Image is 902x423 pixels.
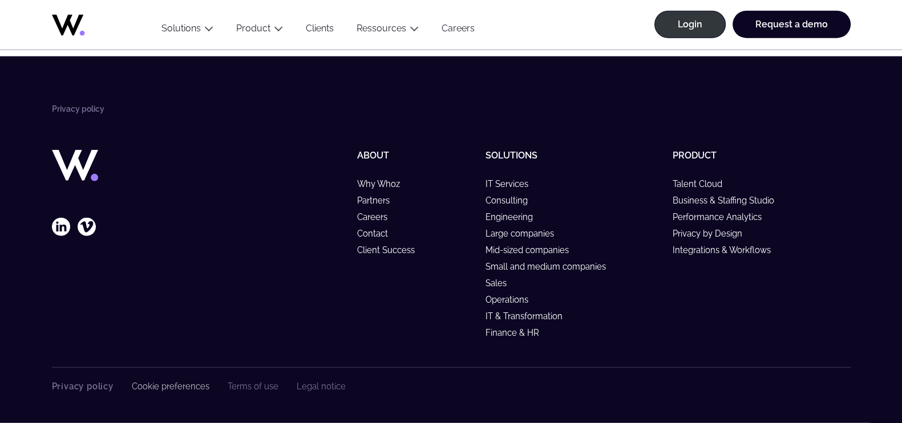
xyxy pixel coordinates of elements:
a: Talent Cloud [673,179,733,189]
a: Performance Analytics [673,212,772,222]
a: Mid-sized companies [486,245,579,255]
a: Sales [486,278,517,288]
a: Login [654,11,726,38]
a: Careers [430,23,486,38]
button: Ressources [345,23,430,38]
a: Engineering [486,212,543,222]
a: Large companies [486,229,564,238]
a: Ressources [357,23,406,34]
iframe: Chatbot [827,348,886,407]
a: Terms of use [228,381,278,391]
a: Client Success [357,245,424,255]
button: Solutions [150,23,225,38]
nav: Footer Navigation [52,381,346,391]
a: Contact [357,229,398,238]
a: Business & Staffing Studio [673,196,784,205]
a: Operations [486,295,539,304]
h5: About [357,150,476,161]
a: Cookie preferences [132,381,209,391]
a: IT & Transformation [486,311,573,321]
button: Product [225,23,294,38]
a: Product [236,23,270,34]
a: Careers [357,212,397,222]
a: Product [673,150,717,161]
nav: Breadcrumbs [52,104,851,113]
a: Legal notice [297,381,346,391]
a: Partners [357,196,399,205]
a: Why Whoz [357,179,410,189]
a: Integrations & Workflows [673,245,781,255]
a: Privacy by Design [673,229,753,238]
a: Request a demo [733,11,851,38]
h5: Solutions [486,150,664,161]
a: Finance & HR [486,328,549,337]
a: Clients [294,23,345,38]
a: IT Services [486,179,539,189]
a: Privacy policy [52,381,114,391]
li: Privacy policy [52,104,104,113]
a: Small and medium companies [486,262,616,271]
a: Consulting [486,196,538,205]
